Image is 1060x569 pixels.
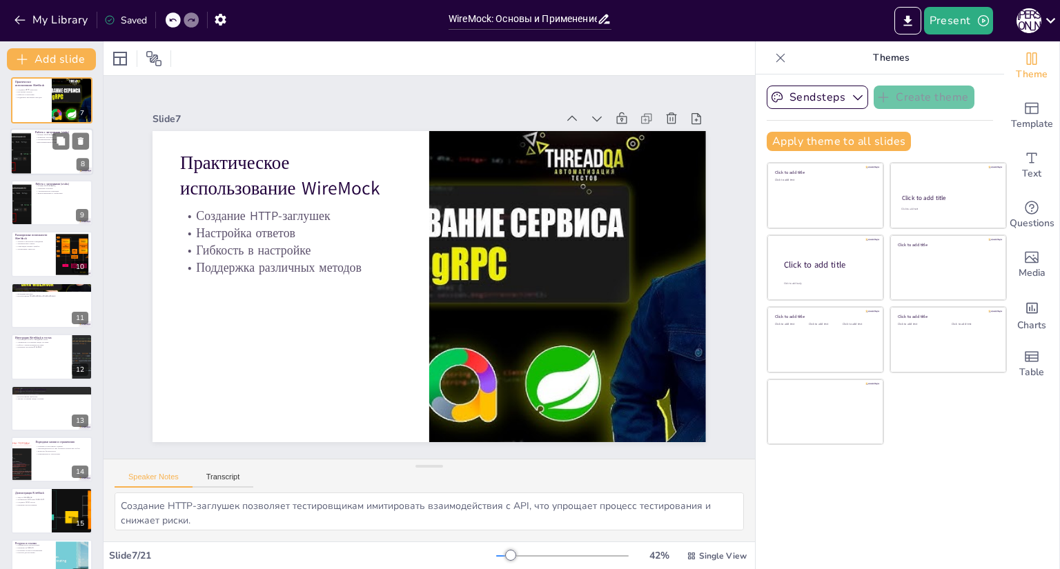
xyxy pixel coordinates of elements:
[1011,117,1053,132] span: Template
[153,112,557,126] div: Slide 7
[180,224,402,241] p: Настройка ответов
[35,182,88,186] p: Работа с заглушками (stubs)
[35,445,88,448] p: Отличия от настоящего сервера
[15,397,88,400] p: Чистка состояния между тестами
[76,209,88,221] div: 9
[1017,8,1041,33] div: Ю [PERSON_NAME]
[15,89,48,92] p: Создание HTTP-заглушек
[11,231,92,277] div: 10
[35,136,89,139] p: Хранение заглушек
[15,504,48,507] p: Примеры использования
[11,77,92,123] div: 7
[874,86,974,109] button: Create theme
[775,179,874,182] div: Click to add text
[15,541,52,545] p: Ресурсы и ссылки
[767,86,868,109] button: Sendsteps
[15,552,52,555] p: Ресурсы для изучения
[35,440,88,444] p: Подводные камни и ограничения
[11,386,92,431] div: 13
[52,132,69,149] button: Duplicate Slide
[1019,365,1044,380] span: Table
[35,185,88,188] p: Формат stub mapping
[77,158,89,170] div: 8
[35,133,89,136] p: Формат stub mapping
[11,283,92,328] div: 11
[180,259,402,276] p: Поддержка различных методов
[15,339,68,341] p: Интеграция в unit и integration тесты
[898,314,997,319] div: Click to add title
[35,190,88,192] p: Автоматическая генерация
[898,241,997,247] div: Click to add title
[1004,290,1059,339] div: Add charts and graphs
[15,91,48,94] p: Настройка ответов
[15,544,52,547] p: Официальная документация
[35,192,88,195] p: Версионирование и управление
[35,450,88,452] p: Вопросы безопасности
[15,288,88,290] p: Подключение зависимости
[35,130,89,134] p: Работа с заглушками (stubs)
[15,346,68,349] p: Практики настройки WireMock
[115,472,193,488] button: Speaker Notes
[109,48,131,70] div: Layout
[76,107,88,119] div: 7
[15,343,68,346] p: Работа с параллельными тестами
[10,9,94,31] button: My Library
[15,242,52,245] p: Динамические ответы
[72,517,88,530] div: 15
[146,50,162,67] span: Position
[72,261,88,273] div: 10
[1004,141,1059,190] div: Add text boxes
[1010,216,1054,231] span: Questions
[15,97,48,99] p: Поддержка различных методов
[15,295,88,298] p: Использование WireMockRule и WireMockServer
[894,7,921,34] button: Export to PowerPoint
[35,139,89,141] p: Автоматическая генерация
[775,323,806,326] div: Click to add text
[15,499,48,501] p: Добавление stub через Admin API
[15,549,52,552] p: Полезные статьи и расширения
[1017,318,1046,333] span: Charts
[104,14,147,27] div: Saved
[15,390,88,392] p: Хранение mappings в репозитории
[1004,91,1059,141] div: Add ready made slides
[902,194,994,202] div: Click to add title
[15,232,52,240] p: Расширенные возможности WireMock
[15,80,48,88] p: Практическое использование WireMock
[15,392,88,395] p: Простые и понятные stubs
[15,240,52,243] p: Точные и частичные совпадения
[72,415,88,427] div: 13
[180,207,402,224] p: Создание HTTP-заглушек
[1004,339,1059,389] div: Add a table
[72,466,88,478] div: 14
[1016,67,1048,82] span: Theme
[642,549,676,562] div: 42 %
[15,395,88,398] p: Использование шаблонов
[15,245,52,248] p: Симуляция сетевых ошибок
[767,132,911,151] button: Apply theme to all slides
[11,180,92,226] div: 9
[15,336,68,340] p: Интеграция WireMock в тестах
[843,323,874,326] div: Click to add text
[15,491,48,495] p: Демонстрация WireMock
[952,323,995,326] div: Click to add text
[72,132,89,149] button: Delete Slide
[72,363,88,376] div: 12
[699,550,747,561] span: Single View
[35,448,88,450] p: Производительность при большом количестве стубов
[1022,166,1041,181] span: Text
[109,549,496,562] div: Slide 7 / 21
[10,128,93,175] div: 8
[15,341,68,344] p: Управление состоянием между тестами
[1019,266,1046,281] span: Media
[898,323,941,326] div: Click to add text
[15,497,48,499] p: Запуск standalone
[15,290,88,292] p: Создание stubs через fluent API
[784,282,871,286] div: Click to add body
[792,41,990,74] p: Themes
[1017,7,1041,34] button: Ю [PERSON_NAME]
[449,9,597,29] input: Insert title
[924,7,993,34] button: Present
[775,314,874,319] div: Click to add title
[1004,41,1059,91] div: Change the overall theme
[1004,190,1059,240] div: Get real-time input from your audience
